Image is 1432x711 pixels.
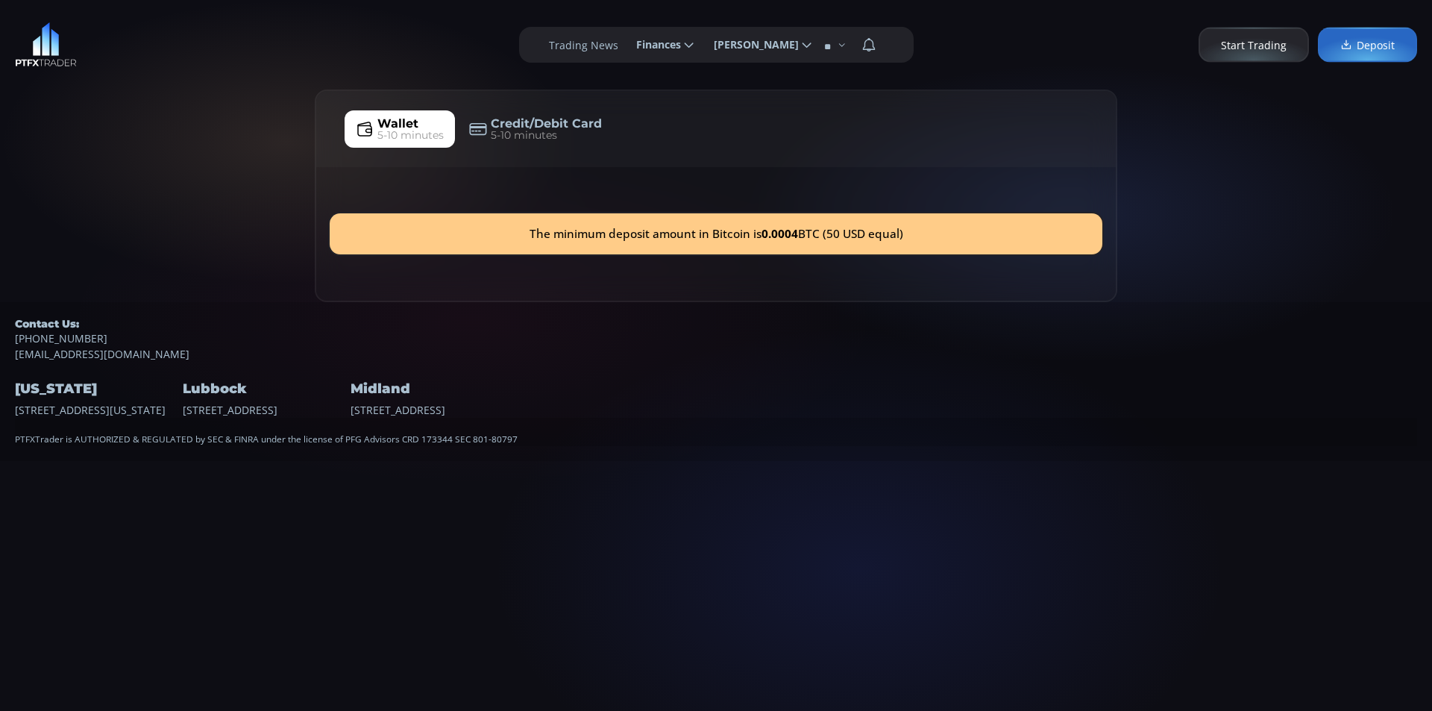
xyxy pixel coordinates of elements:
[377,115,418,133] span: Wallet
[15,377,179,401] h4: [US_STATE]
[345,110,455,148] a: Wallet5-10 minutes
[351,362,515,417] div: [STREET_ADDRESS]
[458,110,613,148] a: Credit/Debit Card5-10 minutes
[15,362,179,417] div: [STREET_ADDRESS][US_STATE]
[15,317,1417,331] h5: Contact Us:
[1221,37,1287,53] span: Start Trading
[183,377,347,401] h4: Lubbock
[1318,28,1417,63] a: Deposit
[351,377,515,401] h4: Midland
[15,22,77,67] img: LOGO
[549,37,618,53] label: Trading News
[703,30,799,60] span: [PERSON_NAME]
[330,213,1102,254] div: The minimum deposit amount in Bitcoin is BTC (50 USD equal)
[491,115,602,133] span: Credit/Debit Card
[15,331,1417,346] a: [PHONE_NUMBER]
[377,128,444,143] span: 5-10 minutes
[15,418,1417,446] div: PTFXTrader is AUTHORIZED & REGULATED by SEC & FINRA under the license of PFG Advisors CRD 173344 ...
[491,128,557,143] span: 5-10 minutes
[183,362,347,417] div: [STREET_ADDRESS]
[1199,28,1309,63] a: Start Trading
[761,226,798,242] b: 0.0004
[1340,37,1395,53] span: Deposit
[626,30,681,60] span: Finances
[15,317,1417,362] div: [EMAIL_ADDRESS][DOMAIN_NAME]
